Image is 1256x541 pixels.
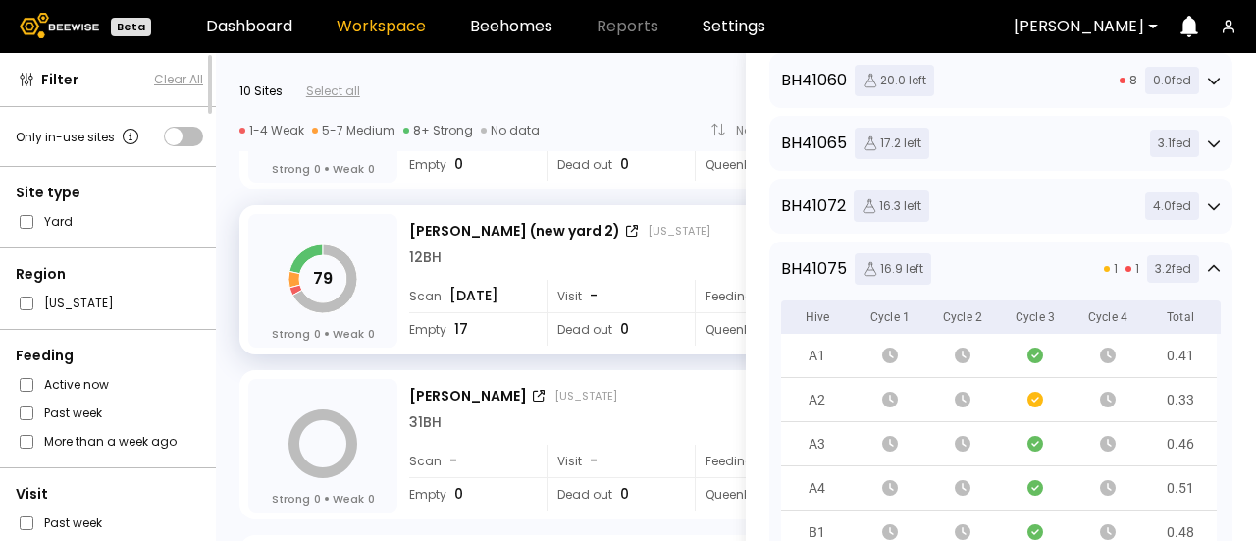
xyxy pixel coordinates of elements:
[597,19,658,34] span: Reports
[1125,260,1139,278] div: 1
[314,161,321,177] span: 0
[20,13,99,38] img: Beewise logo
[809,346,825,365] div: A1
[547,280,681,312] div: Visit
[809,390,825,409] div: A2
[481,123,540,138] div: No data
[409,478,533,511] div: Empty
[44,431,177,452] label: More than a week ago
[648,223,710,239] div: [US_STATE]
[44,211,73,232] label: Yard
[1159,293,1202,342] div: Total
[313,267,333,290] tspan: 79
[809,478,825,498] div: A4
[16,183,203,203] div: Site type
[403,123,473,138] div: 8+ Strong
[1147,255,1199,283] span: 3.2 fed
[312,123,395,138] div: 5-7 Medium
[1167,434,1195,454] div: 0.46
[306,82,360,100] div: Select all
[470,19,552,34] a: Beehomes
[935,293,990,342] div: Cycle 2
[44,513,102,533] label: Past week
[863,293,917,342] div: Cycle 1
[239,123,304,138] div: 1-4 Weak
[547,313,681,346] div: Dead out
[272,326,375,342] div: Strong Weak
[111,18,151,36] div: Beta
[926,300,999,334] div: Cycle 2
[16,346,203,366] div: Feeding
[547,445,681,477] div: Visit
[620,319,629,340] span: 0
[620,154,629,175] span: 0
[1080,293,1135,342] div: Cycle 4
[44,293,114,313] label: [US_STATE]
[695,313,829,346] div: Queenless
[154,71,203,88] button: Clear All
[409,386,527,406] div: [PERSON_NAME]
[547,478,681,511] div: Dead out
[206,19,292,34] a: Dashboard
[695,445,829,477] div: Feeding
[314,491,321,507] span: 0
[1072,300,1144,334] div: Cycle 4
[16,125,142,148] div: Only in-use sites
[798,293,838,342] div: Hive
[1150,130,1199,157] span: 3.1 fed
[547,148,681,181] div: Dead out
[409,221,620,242] div: [PERSON_NAME] (new yard 2)
[1008,293,1063,342] div: Cycle 3
[239,82,283,100] div: 10 Sites
[454,319,468,340] span: 17
[1145,192,1199,220] span: 4.0 fed
[695,478,829,511] div: Queenless
[554,388,617,404] div: [US_STATE]
[781,257,847,281] div: BH 41075
[1144,300,1217,334] div: Total
[409,445,533,477] div: Scan
[409,313,533,346] div: Empty
[695,148,829,181] div: Queenless
[855,65,934,96] span: 20.0 left
[703,19,765,34] a: Settings
[1145,67,1199,94] span: 0.0 fed
[781,194,846,218] div: BH 41072
[590,451,598,471] span: -
[409,148,533,181] div: Empty
[272,161,375,177] div: Strong Weak
[999,300,1072,334] div: Cycle 3
[409,247,442,268] div: 12 BH
[368,491,375,507] span: 0
[16,484,203,505] div: Visit
[854,190,929,222] span: 16.3 left
[854,300,926,334] div: Cycle 1
[855,253,931,285] span: 16.9 left
[781,300,854,334] div: Hive
[41,70,78,90] span: Filter
[454,154,463,175] span: 0
[314,326,321,342] span: 0
[337,19,426,34] a: Workspace
[368,161,375,177] span: 0
[781,132,847,155] div: BH 41065
[409,412,442,433] div: 31 BH
[1104,260,1118,278] div: 1
[736,125,834,136] div: North to South
[1167,390,1195,409] div: 0.33
[368,326,375,342] span: 0
[809,434,825,454] div: A3
[620,484,629,505] span: 0
[409,280,533,312] div: Scan
[590,286,598,306] span: -
[44,403,102,423] label: Past week
[1167,478,1195,498] div: 0.51
[449,451,457,471] span: -
[1120,72,1137,89] div: 8
[272,491,375,507] div: Strong Weak
[454,484,463,505] span: 0
[855,128,929,159] span: 17.2 left
[16,264,203,285] div: Region
[1167,346,1195,365] div: 0.41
